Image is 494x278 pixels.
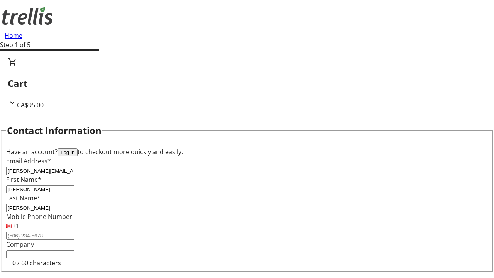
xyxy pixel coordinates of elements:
[58,148,78,156] button: Log in
[6,157,51,165] label: Email Address*
[6,147,488,156] div: Have an account? to checkout more quickly and easily.
[12,259,61,267] tr-character-limit: 0 / 60 characters
[17,101,44,109] span: CA$95.00
[6,212,72,221] label: Mobile Phone Number
[6,240,34,249] label: Company
[6,175,41,184] label: First Name*
[6,232,74,240] input: (506) 234-5678
[7,124,102,137] h2: Contact Information
[6,194,41,202] label: Last Name*
[8,76,486,90] h2: Cart
[8,57,486,110] div: CartCA$95.00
